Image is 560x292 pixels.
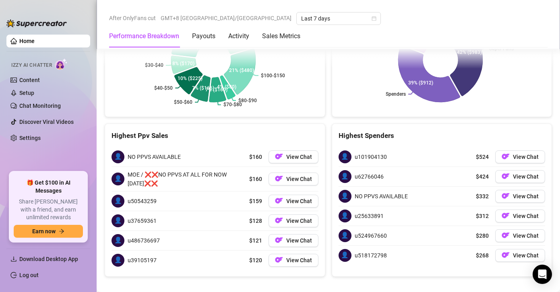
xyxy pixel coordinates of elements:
[502,251,510,259] img: OF
[128,216,157,225] span: u37659361
[476,152,489,161] span: $524
[59,228,64,234] span: arrow-right
[286,237,312,244] span: View Chat
[513,252,539,259] span: View Chat
[10,256,17,262] span: download
[476,231,489,240] span: $280
[275,236,283,244] img: OF
[502,231,510,239] img: OF
[128,256,157,265] span: u39105197
[355,231,387,240] span: u524967660
[339,130,546,141] div: Highest Spenders
[502,152,510,160] img: OF
[261,73,285,78] text: $100-$150
[249,152,262,161] span: $160
[275,197,283,205] img: OF
[502,172,510,180] img: OF
[249,197,262,206] span: $159
[19,135,41,141] a: Settings
[269,173,318,185] button: OFView Chat
[339,229,351,242] span: 👤
[502,192,510,200] img: OF
[128,197,157,206] span: u50543259
[11,62,52,69] span: Izzy AI Chatter
[192,31,215,41] div: Payouts
[249,216,262,225] span: $128
[355,172,384,181] span: u62766046
[339,170,351,183] span: 👤
[14,225,83,238] button: Earn nowarrow-right
[32,228,56,234] span: Earn now
[269,214,318,227] button: OFView Chat
[19,38,35,44] a: Home
[14,179,83,195] span: 🎁 Get $100 in AI Messages
[112,195,124,208] span: 👤
[269,150,318,163] button: OFView Chat
[495,210,545,222] button: OFView Chat
[355,212,384,220] span: u25633891
[355,251,387,260] span: u518172798
[269,234,318,247] button: OFView Chat
[223,102,242,107] text: $70-$80
[112,214,124,227] span: 👤
[174,99,192,105] text: $50-$60
[495,150,545,163] button: OFView Chat
[262,31,300,41] div: Sales Metrics
[533,265,552,284] div: Open Intercom Messenger
[19,119,74,125] a: Discover Viral Videos
[19,272,39,278] a: Log out
[128,236,160,245] span: u486736697
[19,90,34,96] a: Setup
[269,254,318,267] a: OFView Chat
[476,192,489,201] span: $332
[109,12,156,24] span: After OnlyFans cut
[238,98,257,103] text: $80-$90
[128,152,181,161] span: NO PPVS AVAILABLE
[128,170,246,188] span: MOE / ❌❌NO PPVS AT ALL FOR NOW [DATE]❌❌
[275,256,283,264] img: OF
[513,213,539,219] span: View Chat
[513,154,539,160] span: View Chat
[269,195,318,208] button: OFView Chat
[513,173,539,180] span: View Chat
[19,103,61,109] a: Chat Monitoring
[286,154,312,160] span: View Chat
[249,256,262,265] span: $120
[339,150,351,163] span: 👤
[495,229,545,242] button: OFView Chat
[161,12,291,24] span: GMT+8 [GEOGRAPHIC_DATA]/[GEOGRAPHIC_DATA]
[339,249,351,262] span: 👤
[495,190,545,203] button: OFView Chat
[476,212,489,220] span: $312
[286,198,312,204] span: View Chat
[19,77,40,83] a: Content
[228,31,249,41] div: Activity
[495,170,545,183] button: OFView Chat
[112,234,124,247] span: 👤
[14,198,83,222] span: Share [PERSON_NAME] with a friend, and earn unlimited rewards
[55,58,68,70] img: AI Chatter
[112,254,124,267] span: 👤
[145,62,163,68] text: $30-$40
[275,216,283,224] img: OF
[495,249,545,262] button: OFView Chat
[339,190,351,203] span: 👤
[355,152,387,161] span: u101904130
[275,152,283,160] img: OF
[286,218,312,224] span: View Chat
[372,16,376,21] span: calendar
[154,85,173,91] text: $40-$50
[286,257,312,263] span: View Chat
[275,175,283,183] img: OF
